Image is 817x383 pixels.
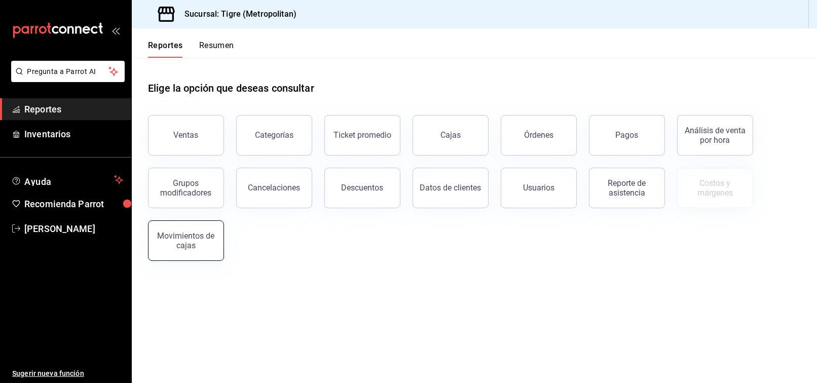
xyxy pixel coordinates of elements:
div: Análisis de venta por hora [684,126,747,145]
div: Costos y márgenes [684,178,747,198]
div: Cajas [440,130,461,140]
button: Contrata inventarios para ver este reporte [677,168,753,208]
span: [PERSON_NAME] [24,222,123,236]
button: Cancelaciones [236,168,312,208]
span: Ayuda [24,174,110,186]
div: Cancelaciones [248,183,301,193]
button: Reportes [148,41,183,58]
span: Pregunta a Parrot AI [27,66,109,77]
button: open_drawer_menu [112,26,120,34]
button: Ticket promedio [324,115,400,156]
div: Movimientos de cajas [155,231,217,250]
a: Pregunta a Parrot AI [7,73,125,84]
button: Órdenes [501,115,577,156]
button: Pagos [589,115,665,156]
div: navigation tabs [148,41,234,58]
span: Recomienda Parrot [24,197,123,211]
div: Datos de clientes [420,183,481,193]
h3: Sucursal: Tigre (Metropolitan) [176,8,296,20]
div: Descuentos [342,183,384,193]
button: Pregunta a Parrot AI [11,61,125,82]
button: Ventas [148,115,224,156]
div: Ticket promedio [333,130,391,140]
div: Órdenes [524,130,553,140]
div: Reporte de asistencia [596,178,658,198]
button: Usuarios [501,168,577,208]
button: Datos de clientes [413,168,489,208]
button: Cajas [413,115,489,156]
button: Descuentos [324,168,400,208]
button: Categorías [236,115,312,156]
div: Usuarios [523,183,554,193]
div: Pagos [616,130,639,140]
span: Reportes [24,102,123,116]
div: Grupos modificadores [155,178,217,198]
button: Análisis de venta por hora [677,115,753,156]
button: Reporte de asistencia [589,168,665,208]
div: Ventas [174,130,199,140]
button: Resumen [199,41,234,58]
h1: Elige la opción que deseas consultar [148,81,314,96]
button: Movimientos de cajas [148,220,224,261]
button: Grupos modificadores [148,168,224,208]
span: Sugerir nueva función [12,368,123,379]
span: Inventarios [24,127,123,141]
div: Categorías [255,130,293,140]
